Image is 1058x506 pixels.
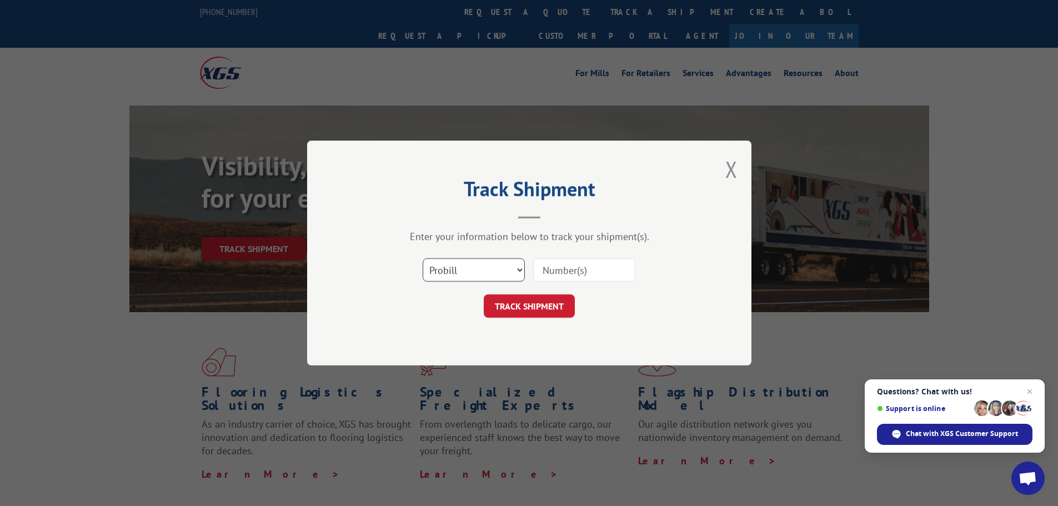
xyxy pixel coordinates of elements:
[877,404,970,413] span: Support is online
[1023,385,1036,398] span: Close chat
[1011,462,1045,495] div: Open chat
[906,429,1018,439] span: Chat with XGS Customer Support
[363,181,696,202] h2: Track Shipment
[484,294,575,318] button: TRACK SHIPMENT
[533,258,635,282] input: Number(s)
[363,230,696,243] div: Enter your information below to track your shipment(s).
[877,387,1032,396] span: Questions? Chat with us!
[725,154,738,184] button: Close modal
[877,424,1032,445] div: Chat with XGS Customer Support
